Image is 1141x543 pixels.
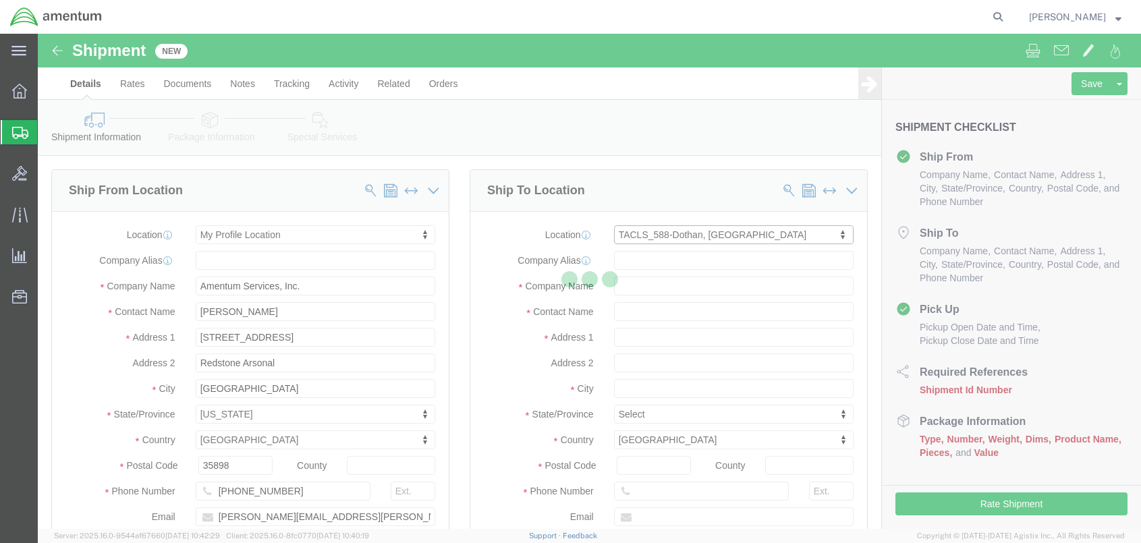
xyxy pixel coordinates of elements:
[1029,9,1106,24] span: Richard Mick
[917,530,1125,542] span: Copyright © [DATE]-[DATE] Agistix Inc., All Rights Reserved
[54,532,220,540] span: Server: 2025.16.0-9544af67660
[563,532,597,540] a: Feedback
[226,532,369,540] span: Client: 2025.16.0-8fc0770
[316,532,369,540] span: [DATE] 10:40:19
[9,7,103,27] img: logo
[1028,9,1122,25] button: [PERSON_NAME]
[165,532,220,540] span: [DATE] 10:42:29
[529,532,563,540] a: Support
